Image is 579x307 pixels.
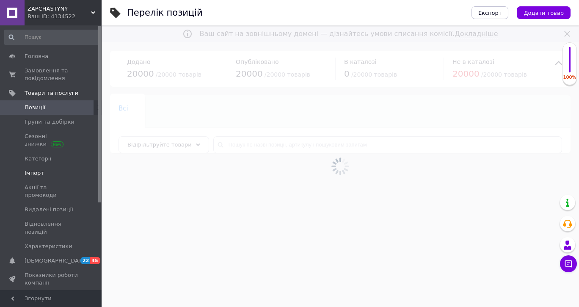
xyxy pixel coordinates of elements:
span: [DEMOGRAPHIC_DATA] [25,257,87,265]
input: Пошук [4,30,100,45]
button: Експорт [471,6,509,19]
span: Додати товар [524,10,564,16]
div: Перелік позицій [127,8,203,17]
span: 22 [80,257,90,264]
span: Акції та промокоди [25,184,78,199]
span: Категорії [25,155,51,163]
span: Товари та послуги [25,89,78,97]
span: Видалені позиції [25,206,73,213]
span: Відновлення позицій [25,220,78,235]
span: Замовлення та повідомлення [25,67,78,82]
span: Характеристики [25,243,72,250]
button: Додати товар [517,6,571,19]
span: Сезонні знижки [25,133,78,148]
button: Чат з покупцем [560,255,577,272]
span: Показники роботи компанії [25,271,78,287]
span: Групи та добірки [25,118,74,126]
span: Позиції [25,104,45,111]
span: Імпорт [25,169,44,177]
div: Ваш ID: 4134522 [28,13,102,20]
div: 100% [563,75,576,80]
span: 45 [90,257,100,264]
span: ZAPCHASTYNY [28,5,91,13]
span: Експорт [478,10,502,16]
span: Головна [25,53,48,60]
